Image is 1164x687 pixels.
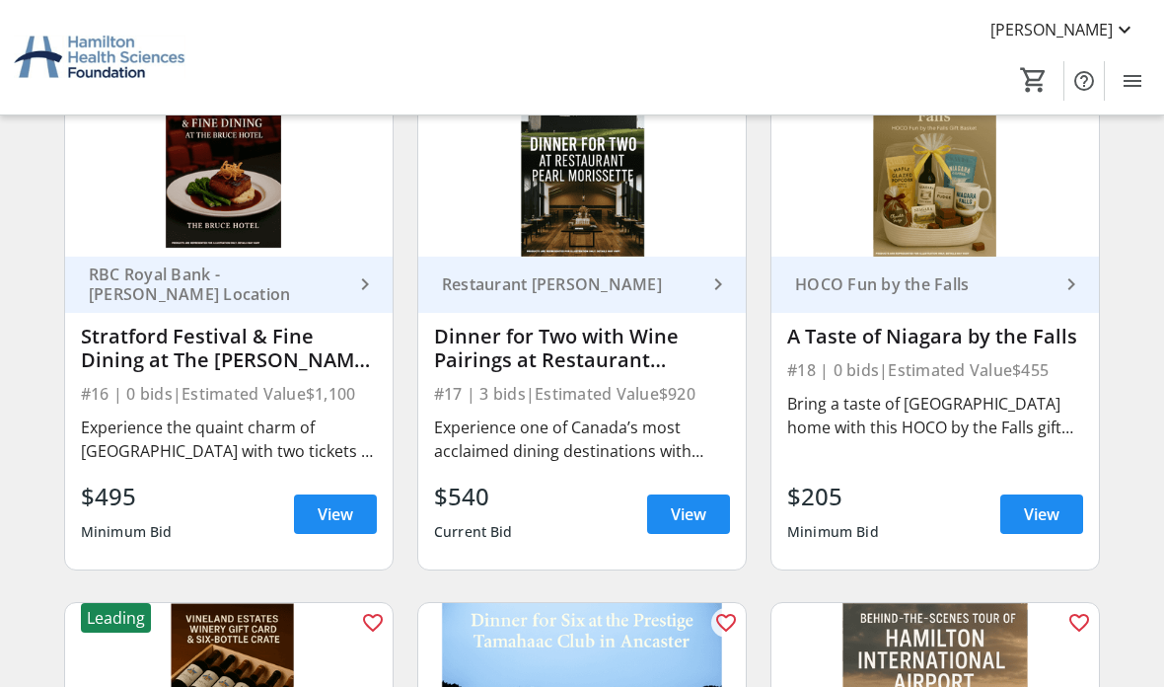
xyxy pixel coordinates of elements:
span: [PERSON_NAME] [990,18,1113,41]
div: #16 | 0 bids | Estimated Value $1,100 [81,380,377,408]
div: Current Bid [434,514,513,550]
div: Dinner for Two with Wine Pairings at Restaurant [PERSON_NAME] [434,325,730,372]
span: View [318,502,353,526]
mat-icon: keyboard_arrow_right [706,272,730,296]
button: Cart [1016,62,1052,98]
div: Stratford Festival & Fine Dining at The [PERSON_NAME][GEOGRAPHIC_DATA] [81,325,377,372]
div: RBC Royal Bank - [PERSON_NAME] Location [81,265,353,304]
mat-icon: favorite_outline [1067,611,1091,635]
button: [PERSON_NAME] [975,14,1152,45]
button: Help [1064,61,1104,101]
div: Restaurant [PERSON_NAME] [434,274,706,294]
span: View [1024,502,1059,526]
mat-icon: favorite_outline [361,611,385,635]
a: Restaurant [PERSON_NAME] [418,257,746,313]
div: $540 [434,479,513,514]
div: A Taste of Niagara by the Falls [787,325,1083,348]
img: Hamilton Health Sciences Foundation's Logo [12,8,187,107]
div: Minimum Bid [81,514,173,550]
div: $495 [81,479,173,514]
img: Dinner for Two with Wine Pairings at Restaurant Pearl Morissette [418,72,746,257]
span: View [671,502,706,526]
mat-icon: favorite_outline [714,611,738,635]
a: HOCO Fun by the Falls [771,257,1099,313]
a: RBC Royal Bank - [PERSON_NAME] Location [65,257,393,313]
div: Experience one of Canada’s most acclaimed dining destinations with dinner for two at Restaurant [... [434,416,730,463]
a: View [294,495,377,534]
div: Leading [81,603,151,633]
div: Bring a taste of [GEOGRAPHIC_DATA] home with this HOCO by the Falls gift basket, thoughtfully cur... [787,392,1083,439]
div: $205 [787,479,879,514]
div: Experience the quaint charm of [GEOGRAPHIC_DATA] with two tickets to the world-renowned Stratford... [81,416,377,463]
div: HOCO Fun by the Falls [787,274,1059,294]
button: Menu [1113,61,1152,101]
mat-icon: keyboard_arrow_right [353,272,377,296]
div: Minimum Bid [787,514,879,550]
a: View [647,495,730,534]
img: Stratford Festival & Fine Dining at The Bruce Hotel [65,72,393,257]
div: #18 | 0 bids | Estimated Value $455 [787,356,1083,384]
mat-icon: keyboard_arrow_right [1059,272,1083,296]
div: #17 | 3 bids | Estimated Value $920 [434,380,730,408]
img: A Taste of Niagara by the Falls [771,72,1099,257]
a: View [1000,495,1083,534]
